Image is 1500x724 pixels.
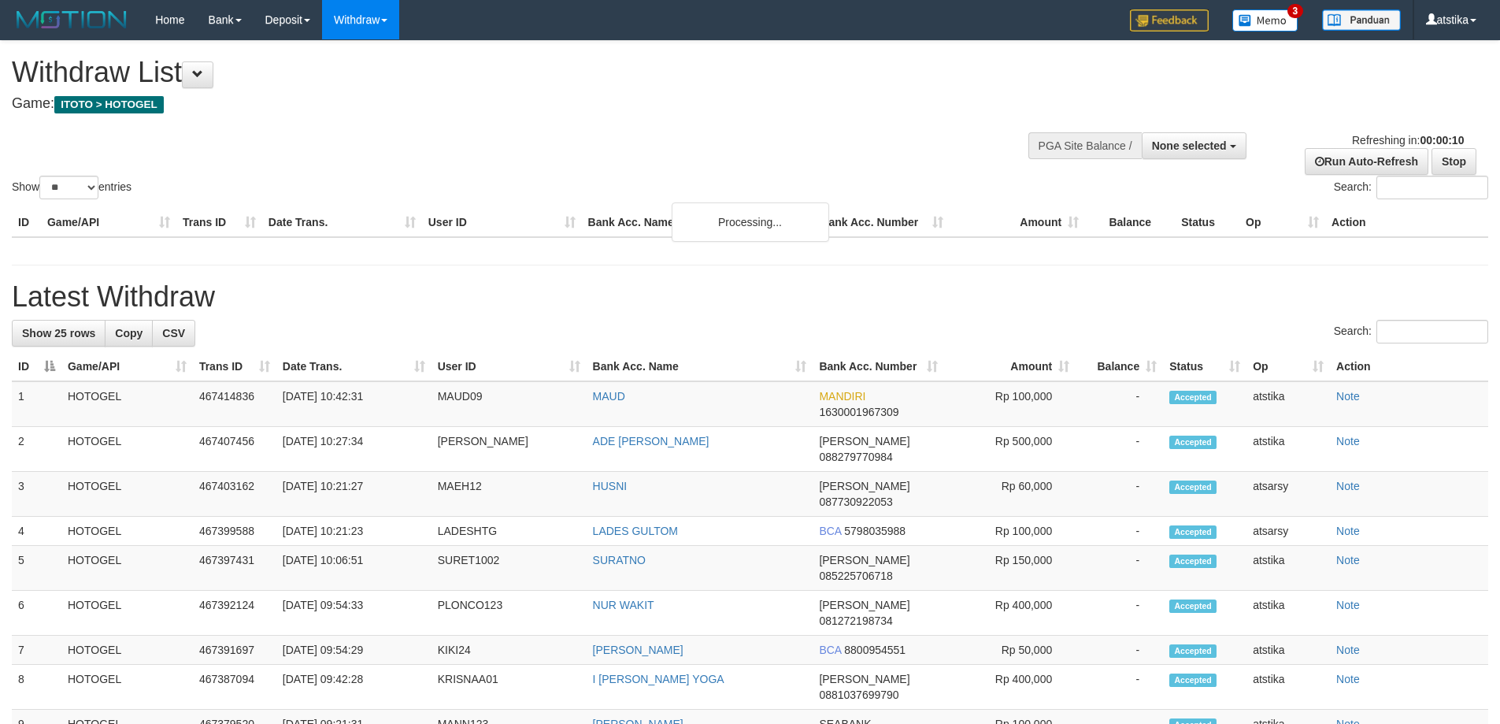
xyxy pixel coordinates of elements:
[944,381,1076,427] td: Rp 100,000
[1028,132,1142,159] div: PGA Site Balance /
[1322,9,1401,31] img: panduan.png
[672,202,829,242] div: Processing...
[819,406,898,418] span: Copy 1630001967309 to clipboard
[1246,636,1330,665] td: atstika
[844,525,906,537] span: Copy 5798035988 to clipboard
[819,554,909,566] span: [PERSON_NAME]
[431,517,587,546] td: LADESHTG
[276,352,431,381] th: Date Trans.: activate to sort column ascending
[819,496,892,508] span: Copy 087730922053 to clipboard
[193,665,276,710] td: 467387094
[193,427,276,472] td: 467407456
[819,435,909,447] span: [PERSON_NAME]
[12,96,984,112] h4: Game:
[1246,591,1330,636] td: atstika
[1246,472,1330,517] td: atsarsy
[1169,644,1217,658] span: Accepted
[593,480,628,492] a: HUSNI
[1169,674,1217,687] span: Accepted
[276,472,431,517] td: [DATE] 10:21:27
[152,320,195,347] a: CSV
[814,208,950,237] th: Bank Acc. Number
[1376,320,1488,343] input: Search:
[61,665,193,710] td: HOTOGEL
[1246,352,1330,381] th: Op: activate to sort column ascending
[813,352,944,381] th: Bank Acc. Number: activate to sort column ascending
[176,208,262,237] th: Trans ID
[39,176,98,199] select: Showentries
[1336,390,1360,403] a: Note
[1076,665,1163,710] td: -
[1336,554,1360,566] a: Note
[105,320,153,347] a: Copy
[1246,517,1330,546] td: atsarsy
[1163,352,1246,381] th: Status: activate to sort column ascending
[593,554,646,566] a: SURATNO
[12,381,61,427] td: 1
[12,320,106,347] a: Show 25 rows
[944,636,1076,665] td: Rp 50,000
[819,451,892,463] span: Copy 088279770984 to clipboard
[431,636,587,665] td: KIKI24
[1246,665,1330,710] td: atstika
[12,472,61,517] td: 3
[193,517,276,546] td: 467399588
[61,636,193,665] td: HOTOGEL
[944,591,1076,636] td: Rp 400,000
[422,208,582,237] th: User ID
[12,427,61,472] td: 2
[1169,600,1217,613] span: Accepted
[61,381,193,427] td: HOTOGEL
[1352,134,1464,147] span: Refreshing in:
[819,390,865,403] span: MANDIRI
[1336,480,1360,492] a: Note
[593,435,709,447] a: ADE [PERSON_NAME]
[593,525,678,537] a: LADES GULTOM
[1232,9,1298,32] img: Button%20Memo.svg
[1325,208,1488,237] th: Action
[593,599,654,611] a: NUR WAKIT
[61,517,193,546] td: HOTOGEL
[12,8,131,32] img: MOTION_logo.png
[193,546,276,591] td: 467397431
[1169,391,1217,404] span: Accepted
[593,390,625,403] a: MAUD
[819,570,892,582] span: Copy 085225706718 to clipboard
[431,381,587,427] td: MAUD09
[1076,517,1163,546] td: -
[276,381,431,427] td: [DATE] 10:42:31
[12,176,131,199] label: Show entries
[593,644,683,656] a: [PERSON_NAME]
[1336,599,1360,611] a: Note
[1175,208,1239,237] th: Status
[193,352,276,381] th: Trans ID: activate to sort column ascending
[1336,435,1360,447] a: Note
[1336,525,1360,537] a: Note
[276,591,431,636] td: [DATE] 09:54:33
[844,644,906,656] span: Copy 8800954551 to clipboard
[431,546,587,591] td: SURET1002
[944,352,1076,381] th: Amount: activate to sort column ascending
[1076,591,1163,636] td: -
[819,525,841,537] span: BCA
[950,208,1085,237] th: Amount
[819,673,909,685] span: [PERSON_NAME]
[1085,208,1175,237] th: Balance
[1376,176,1488,199] input: Search:
[944,472,1076,517] td: Rp 60,000
[582,208,815,237] th: Bank Acc. Name
[12,57,984,88] h1: Withdraw List
[61,472,193,517] td: HOTOGEL
[1239,208,1325,237] th: Op
[12,665,61,710] td: 8
[431,472,587,517] td: MAEH12
[12,352,61,381] th: ID: activate to sort column descending
[1420,134,1464,147] strong: 00:00:10
[1246,546,1330,591] td: atstika
[819,599,909,611] span: [PERSON_NAME]
[819,480,909,492] span: [PERSON_NAME]
[944,517,1076,546] td: Rp 100,000
[12,591,61,636] td: 6
[944,546,1076,591] td: Rp 150,000
[1336,644,1360,656] a: Note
